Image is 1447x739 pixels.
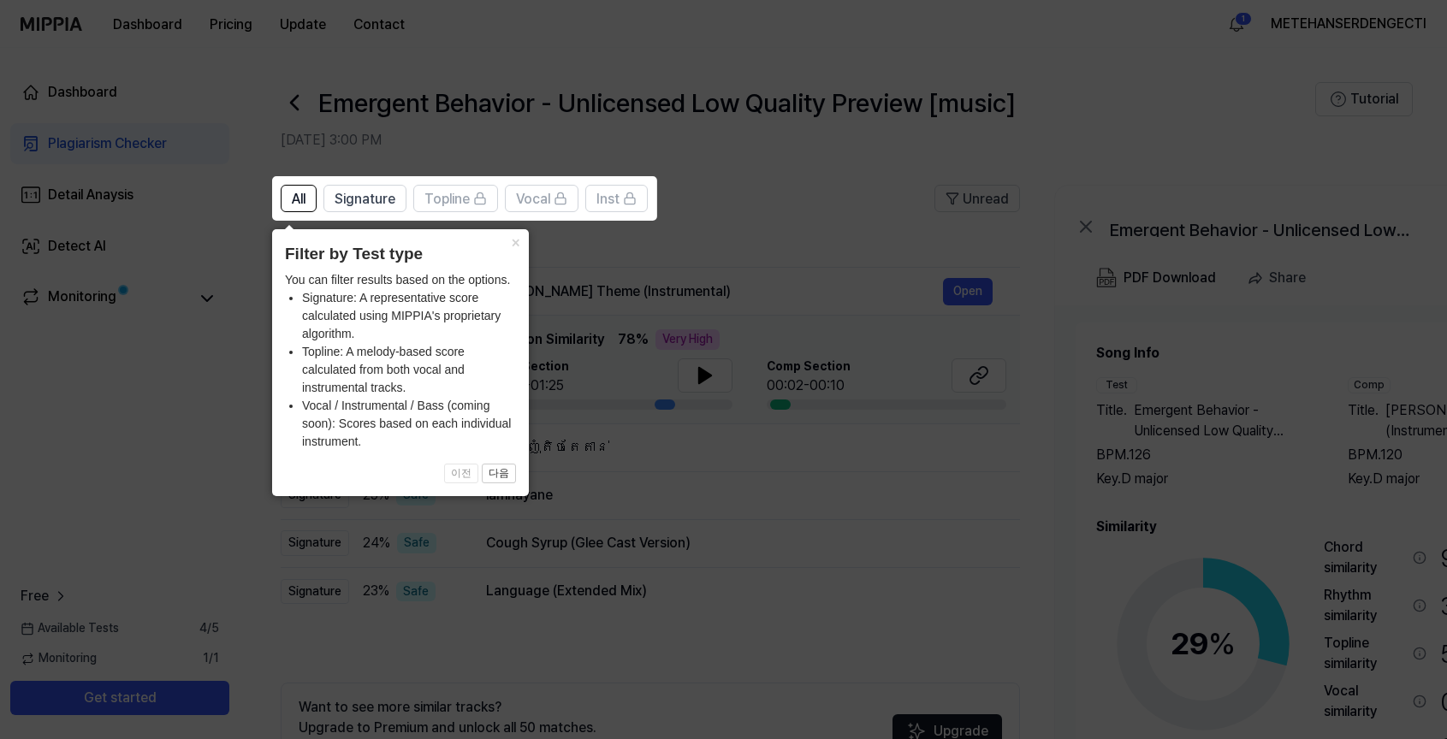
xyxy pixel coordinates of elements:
[281,185,317,212] button: All
[285,242,516,267] header: Filter by Test type
[292,189,305,210] span: All
[501,229,529,253] button: Close
[302,343,516,397] li: Topline: A melody-based score calculated from both vocal and instrumental tracks.
[413,185,498,212] button: Topline
[516,189,550,210] span: Vocal
[482,464,516,484] button: 다음
[323,185,406,212] button: Signature
[596,189,620,210] span: Inst
[424,189,470,210] span: Topline
[335,189,395,210] span: Signature
[285,271,516,451] div: You can filter results based on the options.
[585,185,648,212] button: Inst
[505,185,578,212] button: Vocal
[302,397,516,451] li: Vocal / Instrumental / Bass (coming soon): Scores based on each individual instrument.
[302,289,516,343] li: Signature: A representative score calculated using MIPPIA's proprietary algorithm.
